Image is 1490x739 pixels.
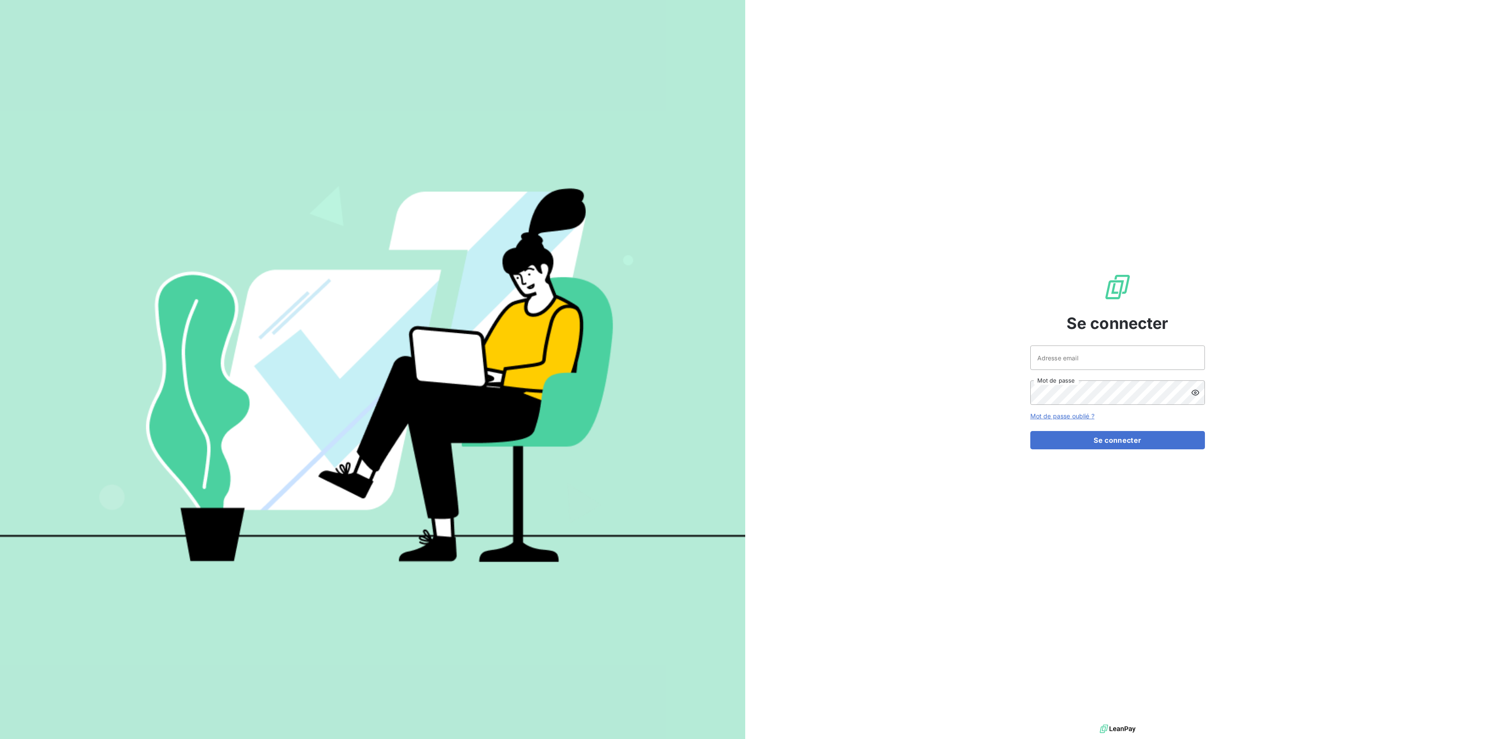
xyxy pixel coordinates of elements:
span: Se connecter [1067,311,1169,335]
a: Mot de passe oublié ? [1030,412,1094,420]
input: placeholder [1030,346,1205,370]
img: Logo LeanPay [1104,273,1132,301]
button: Se connecter [1030,431,1205,449]
img: logo [1100,722,1136,736]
